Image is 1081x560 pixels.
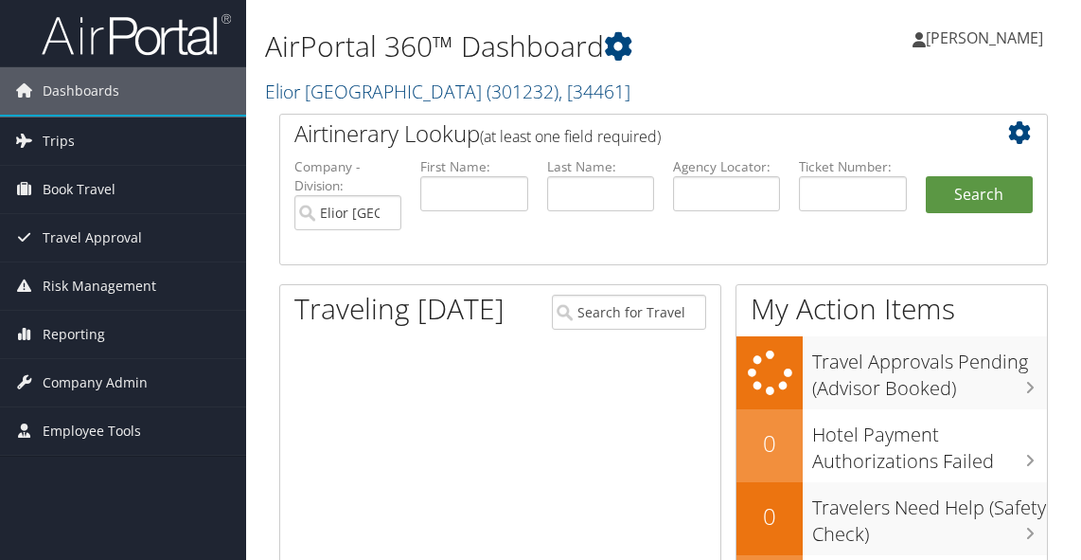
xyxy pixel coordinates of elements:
[736,482,1047,555] a: 0Travelers Need Help (Safety Check)
[294,157,401,196] label: Company - Division:
[812,339,1047,402] h3: Travel Approvals Pending (Advisor Booked)
[736,289,1047,329] h1: My Action Items
[294,117,969,150] h2: Airtinerary Lookup
[736,427,803,460] h2: 0
[420,157,527,176] label: First Name:
[265,79,630,104] a: Elior [GEOGRAPHIC_DATA]
[43,262,156,310] span: Risk Management
[736,336,1047,409] a: Travel Approvals Pending (Advisor Booked)
[43,311,105,358] span: Reporting
[558,79,630,104] span: , [ 34461 ]
[43,407,141,455] span: Employee Tools
[926,27,1043,48] span: [PERSON_NAME]
[552,295,707,330] input: Search for Traveler
[799,157,906,176] label: Ticket Number:
[294,289,505,329] h1: Traveling [DATE]
[265,27,796,66] h1: AirPortal 360™ Dashboard
[913,9,1062,66] a: [PERSON_NAME]
[812,485,1047,548] h3: Travelers Need Help (Safety Check)
[926,176,1033,214] button: Search
[547,157,654,176] label: Last Name:
[43,166,115,213] span: Book Travel
[812,412,1047,475] h3: Hotel Payment Authorizations Failed
[480,126,661,147] span: (at least one field required)
[43,359,148,406] span: Company Admin
[487,79,558,104] span: ( 301232 )
[736,500,803,533] h2: 0
[673,157,780,176] label: Agency Locator:
[43,117,75,165] span: Trips
[43,67,119,115] span: Dashboards
[736,409,1047,482] a: 0Hotel Payment Authorizations Failed
[42,12,231,57] img: airportal-logo.png
[43,214,142,262] span: Travel Approval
